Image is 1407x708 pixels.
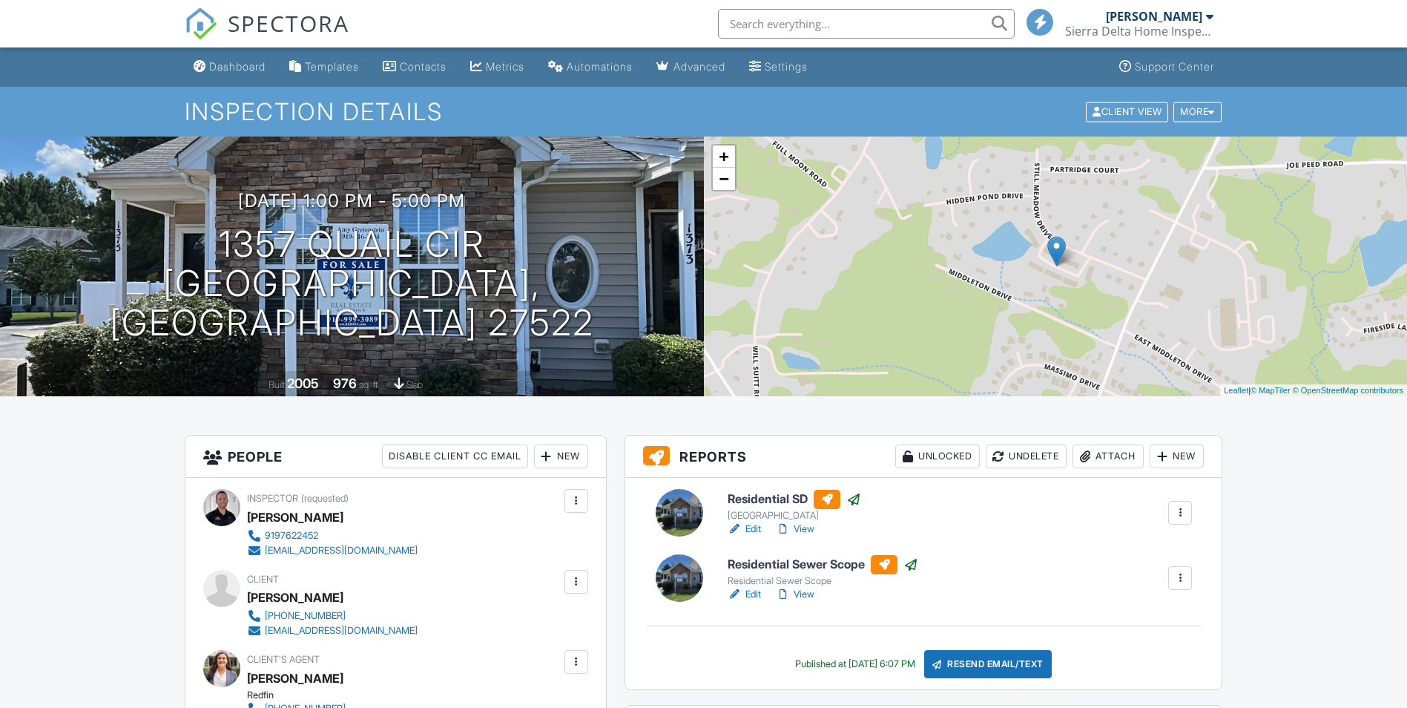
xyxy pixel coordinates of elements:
div: 9197622452 [265,530,318,542]
a: View [776,587,814,602]
div: New [534,445,588,468]
a: © OpenStreetMap contributors [1293,386,1403,395]
div: Redfin [247,689,573,701]
a: Edit [728,587,761,602]
div: Disable Client CC Email [382,445,528,468]
div: Automations [567,60,633,73]
h3: Reports [625,436,1222,478]
a: Automations (Basic) [542,53,639,81]
div: [GEOGRAPHIC_DATA] [728,510,861,522]
a: View [776,522,814,537]
div: Contacts [400,60,447,73]
span: SPECTORA [228,7,349,39]
div: Dashboard [209,60,266,73]
a: Metrics [464,53,530,81]
a: [PERSON_NAME] [247,667,343,689]
span: Client's Agent [247,654,320,665]
h1: Inspection Details [185,99,1223,125]
div: Metrics [486,60,524,73]
div: Support Center [1135,60,1214,73]
span: sq. ft. [359,379,380,390]
a: Edit [728,522,761,537]
a: Zoom in [713,145,735,168]
h1: 1357 Quail Cir [GEOGRAPHIC_DATA], [GEOGRAPHIC_DATA] 27522 [24,225,680,342]
span: Client [247,574,279,585]
a: SPECTORA [185,20,349,51]
div: | [1220,384,1407,397]
div: Unlocked [895,445,980,468]
a: © MapTiler [1251,386,1291,395]
div: 2005 [287,376,319,391]
a: Zoom out [713,168,735,190]
div: New [1150,445,1204,468]
a: Support Center [1113,53,1220,81]
div: Published at [DATE] 6:07 PM [795,658,915,670]
div: More [1173,102,1222,122]
a: Contacts [377,53,452,81]
div: Settings [765,60,808,73]
a: Settings [743,53,814,81]
a: [PHONE_NUMBER] [247,609,418,623]
h3: People [185,436,606,478]
a: Templates [283,53,365,81]
h6: Residential Sewer Scope [728,555,918,574]
a: [EMAIL_ADDRESS][DOMAIN_NAME] [247,543,418,558]
h3: [DATE] 1:00 pm - 5:00 pm [238,191,465,211]
div: 976 [333,376,357,391]
div: Residential Sewer Scope [728,575,918,587]
a: Leaflet [1224,386,1248,395]
div: [PERSON_NAME] [1106,9,1202,24]
div: Sierra Delta Home Inspections LLC [1065,24,1213,39]
img: The Best Home Inspection Software - Spectora [185,7,217,40]
div: Client View [1086,102,1168,122]
input: Search everything... [718,9,1015,39]
a: Client View [1084,105,1172,117]
a: [EMAIL_ADDRESS][DOMAIN_NAME] [247,623,418,638]
span: (requested) [301,493,349,504]
div: Templates [305,60,359,73]
div: [PERSON_NAME] [247,506,343,528]
a: Residential Sewer Scope Residential Sewer Scope [728,555,918,588]
div: Attach [1072,445,1144,468]
div: [PERSON_NAME] [247,586,343,609]
span: Built [268,379,285,390]
span: Inspector [247,493,298,504]
a: Dashboard [188,53,271,81]
a: Residential SD [GEOGRAPHIC_DATA] [728,490,861,522]
a: Advanced [650,53,731,81]
a: 9197622452 [247,528,418,543]
span: slab [406,379,423,390]
div: Advanced [673,60,725,73]
div: [EMAIL_ADDRESS][DOMAIN_NAME] [265,545,418,557]
h6: Residential SD [728,490,861,509]
div: [EMAIL_ADDRESS][DOMAIN_NAME] [265,625,418,637]
div: Undelete [986,445,1067,468]
div: Resend Email/Text [924,650,1052,678]
div: [PHONE_NUMBER] [265,610,346,622]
